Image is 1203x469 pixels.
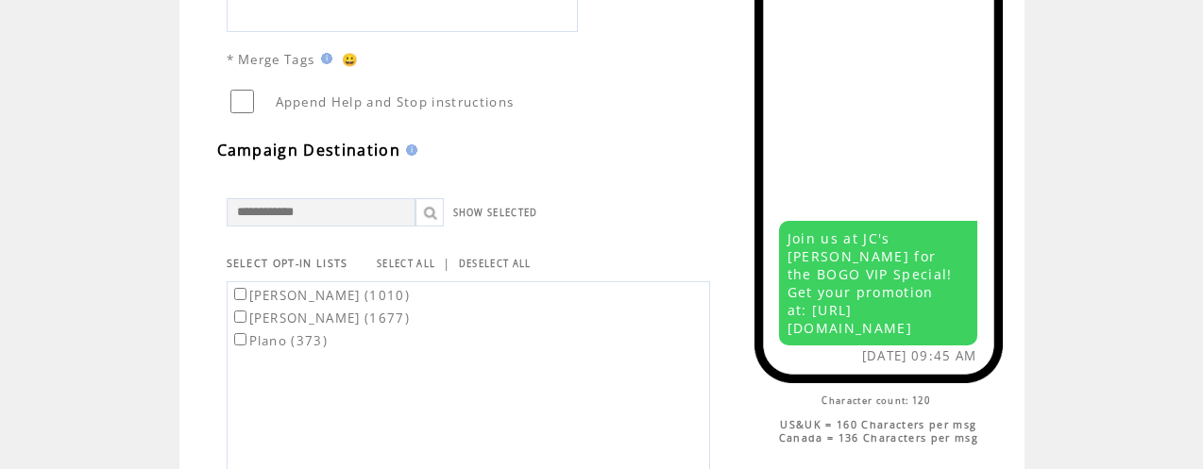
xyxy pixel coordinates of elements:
input: [PERSON_NAME] (1677) [234,310,246,323]
img: help.gif [315,53,332,64]
span: | [443,255,450,272]
span: * Merge Tags [227,51,315,68]
span: US&UK = 160 Characters per msg [780,418,976,431]
span: Join us at JC's [PERSON_NAME] for the BOGO VIP Special! Get your promotion at: [URL][DOMAIN_NAME] [788,229,953,337]
a: DESELECT ALL [459,258,532,270]
span: SELECT OPT-IN LISTS [227,257,348,270]
label: [PERSON_NAME] (1677) [230,310,411,327]
label: Plano (373) [230,332,329,349]
span: Append Help and Stop instructions [276,93,515,110]
img: help.gif [400,144,417,156]
span: Canada = 136 Characters per msg [779,431,978,444]
input: [PERSON_NAME] (1010) [234,288,246,300]
input: Plano (373) [234,333,246,345]
span: 😀 [342,51,359,68]
a: SHOW SELECTED [453,207,538,219]
span: [DATE] 09:45 AM [862,347,977,364]
label: [PERSON_NAME] (1010) [230,287,411,304]
span: Character count: 120 [822,394,930,407]
span: Campaign Destination [217,140,401,160]
a: SELECT ALL [377,258,435,270]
